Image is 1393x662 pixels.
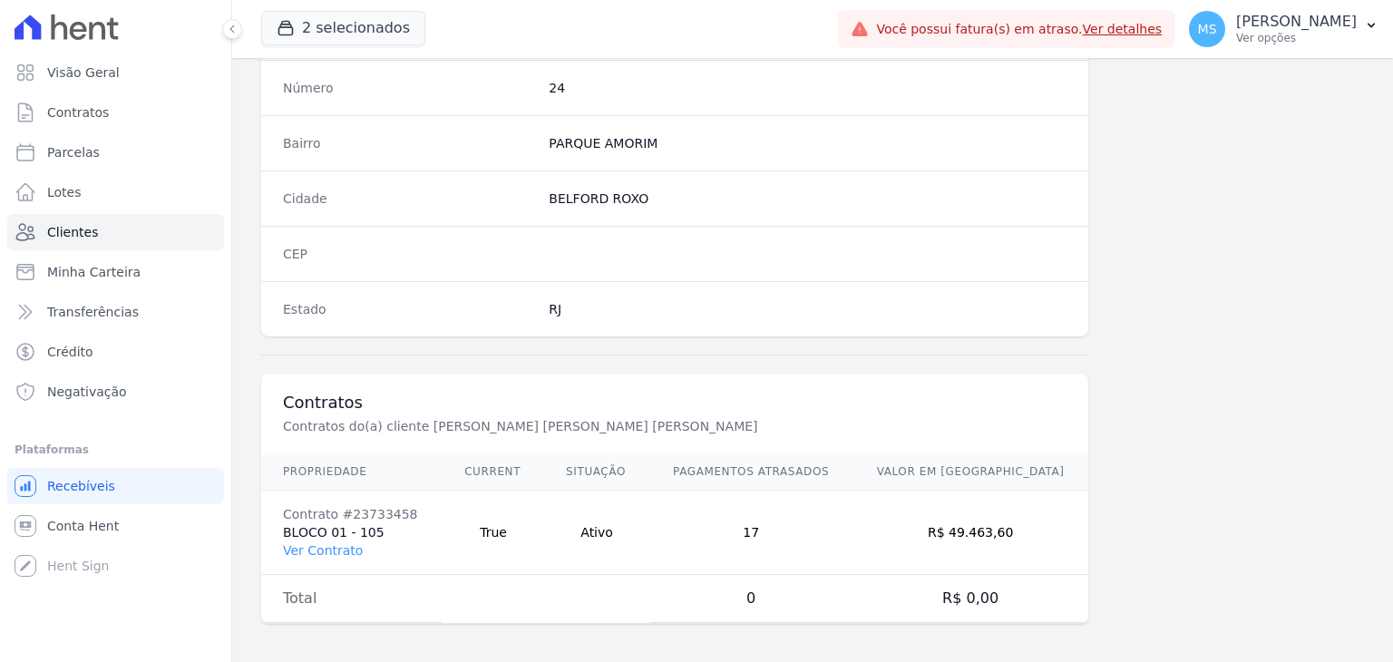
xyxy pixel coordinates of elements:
[15,439,217,461] div: Plataformas
[7,174,224,210] a: Lotes
[47,477,115,495] span: Recebíveis
[544,453,649,491] th: Situação
[7,334,224,370] a: Crédito
[1198,23,1217,35] span: MS
[852,453,1088,491] th: Valor em [GEOGRAPHIC_DATA]
[1083,22,1163,36] a: Ver detalhes
[549,79,1067,97] dd: 24
[649,453,852,491] th: Pagamentos Atrasados
[283,300,534,318] dt: Estado
[283,79,534,97] dt: Número
[7,134,224,170] a: Parcelas
[47,517,119,535] span: Conta Hent
[47,143,100,161] span: Parcelas
[852,575,1088,623] td: R$ 0,00
[47,383,127,401] span: Negativação
[544,491,649,575] td: Ativo
[283,417,892,435] p: Contratos do(a) cliente [PERSON_NAME] [PERSON_NAME] [PERSON_NAME]
[876,20,1162,39] span: Você possui fatura(s) em atraso.
[549,134,1067,152] dd: PARQUE AMORIM
[443,453,544,491] th: Current
[47,63,120,82] span: Visão Geral
[261,453,443,491] th: Propriedade
[47,103,109,122] span: Contratos
[283,134,534,152] dt: Bairro
[283,392,1067,414] h3: Contratos
[7,508,224,544] a: Conta Hent
[1174,4,1393,54] button: MS [PERSON_NAME] Ver opções
[261,575,443,623] td: Total
[7,94,224,131] a: Contratos
[47,223,98,241] span: Clientes
[7,374,224,410] a: Negativação
[47,263,141,281] span: Minha Carteira
[283,245,534,263] dt: CEP
[649,575,852,623] td: 0
[47,343,93,361] span: Crédito
[7,294,224,330] a: Transferências
[283,543,363,558] a: Ver Contrato
[7,254,224,290] a: Minha Carteira
[47,303,139,321] span: Transferências
[443,491,544,575] td: True
[549,190,1067,208] dd: BELFORD ROXO
[852,491,1088,575] td: R$ 49.463,60
[7,54,224,91] a: Visão Geral
[283,190,534,208] dt: Cidade
[261,491,443,575] td: BLOCO 01 - 105
[1236,31,1357,45] p: Ver opções
[47,183,82,201] span: Lotes
[261,11,425,45] button: 2 selecionados
[649,491,852,575] td: 17
[1236,13,1357,31] p: [PERSON_NAME]
[7,214,224,250] a: Clientes
[283,505,421,523] div: Contrato #23733458
[549,300,1067,318] dd: RJ
[7,468,224,504] a: Recebíveis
